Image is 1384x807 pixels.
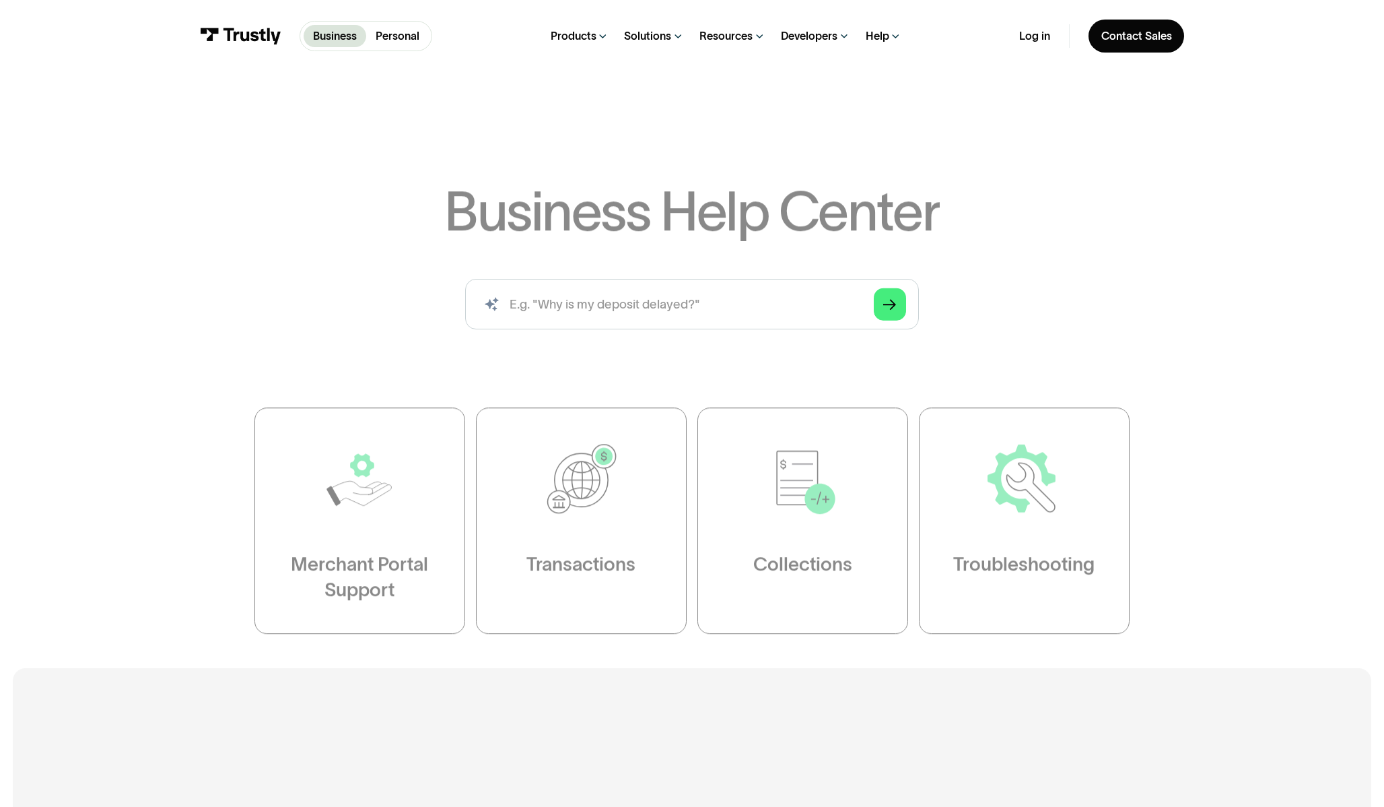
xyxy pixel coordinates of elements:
div: Resources [699,29,753,43]
p: Personal [376,28,419,44]
div: Developers [781,29,837,43]
a: Business [304,25,366,48]
div: Contact Sales [1101,29,1172,43]
form: Search [465,279,918,329]
div: Solutions [624,29,671,43]
a: Collections [697,408,908,634]
div: Collections [753,552,852,577]
div: Products [551,29,596,43]
div: Transactions [527,552,636,577]
a: Transactions [476,408,687,634]
a: Personal [366,25,429,48]
img: Trustly Logo [200,28,281,45]
input: search [465,279,918,329]
div: Help [866,29,889,43]
a: Log in [1019,29,1050,43]
a: Contact Sales [1088,20,1184,53]
div: Troubleshooting [953,552,1095,577]
div: Merchant Portal Support [287,552,434,602]
a: Troubleshooting [919,408,1130,634]
h1: Business Help Center [444,185,939,239]
a: Merchant Portal Support [254,408,465,634]
p: Business [313,28,357,44]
